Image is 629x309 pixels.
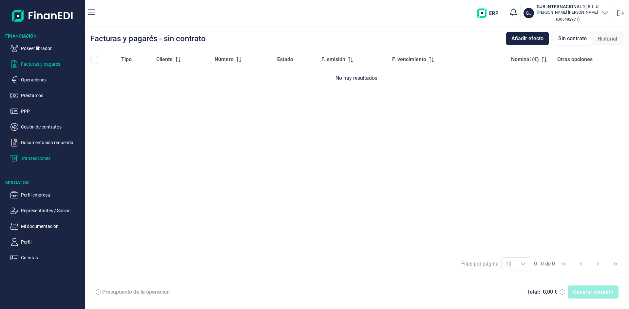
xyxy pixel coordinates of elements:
[321,56,345,63] span: F. emisión
[537,3,599,10] h3: GJB INTERNACIONAL 2, S.L.U
[10,92,83,99] button: Préstamos
[21,254,83,262] p: Cuentas
[21,191,83,199] p: Perfil empresa
[10,76,83,84] button: Operaciones
[10,191,83,199] button: Perfil empresa
[10,107,83,115] button: PPP
[461,260,499,268] div: Filas por página
[21,207,83,215] p: Representantes / Socios
[21,123,83,131] p: Cesión de contratos
[590,256,606,272] button: Next Page
[556,256,571,272] button: First Page
[21,107,83,115] p: PPP
[10,44,83,52] button: Poseer librador
[511,35,543,43] span: Añadir efecto
[90,56,98,63] div: All items unselected
[607,256,623,272] button: Last Page
[90,74,624,82] div: No hay resultados.
[511,56,539,63] span: Nominal (€)
[277,56,293,63] span: Estado
[21,238,83,246] p: Perfil
[556,17,580,22] small: Copiar cif
[21,92,83,99] p: Préstamos
[543,289,557,295] div: 0,00 €
[121,56,132,63] span: Tipo
[592,32,622,45] div: Historial
[215,56,234,63] span: Número
[524,3,609,23] button: GJGJB INTERNACIONAL 2, S.L.U[PERSON_NAME] [PERSON_NAME](B05482971)
[156,56,173,63] span: Cliente
[527,289,540,295] div: Total:
[526,10,532,16] p: GJ
[573,256,589,272] button: Previous Page
[598,35,617,43] span: Historial
[558,35,587,43] span: Sin contrato
[102,289,170,295] div: Presupuesto de la operación
[506,32,549,45] button: Añadir efecto
[515,258,531,270] div: Choose
[21,139,83,146] p: Documentación requerida
[21,76,83,84] p: Operaciones
[10,207,83,215] button: Representantes / Socios
[10,154,83,162] button: Transacciones
[21,154,83,162] p: Transacciones
[90,35,206,43] div: Facturas y pagarés - sin contrato
[12,5,73,26] img: Logo de aplicación
[477,9,503,18] img: erp
[537,10,599,15] p: [PERSON_NAME] [PERSON_NAME]
[10,254,83,262] button: Cuentas
[534,261,555,266] span: 0 - 0 de 0
[557,56,593,63] span: Otras opciones
[21,222,83,230] p: Mi documentación
[553,32,592,45] div: Sin contrato
[10,238,83,246] button: Perfil
[10,60,83,68] button: Facturas y pagarés
[10,123,83,131] button: Cesión de contratos
[10,222,83,230] button: Mi documentación
[10,139,83,146] button: Documentación requerida
[21,44,83,52] p: Poseer librador
[392,56,426,63] span: F. vencimiento
[21,60,83,68] p: Facturas y pagarés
